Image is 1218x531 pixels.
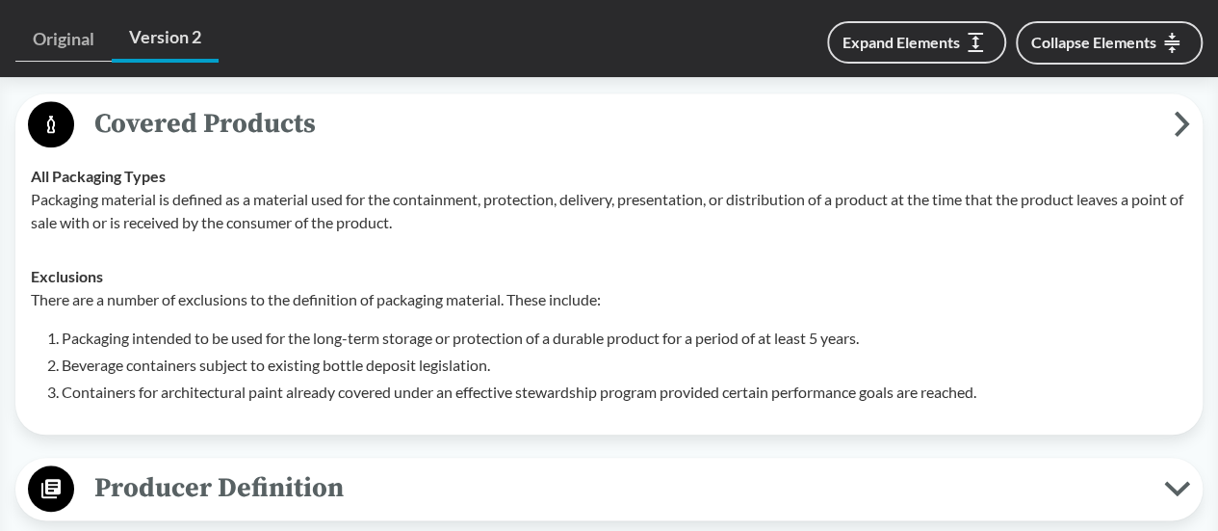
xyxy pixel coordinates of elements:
button: Collapse Elements [1016,21,1203,65]
li: Containers for architectural paint already covered under an effective stewardship program provide... [62,381,1187,404]
strong: All Packaging Types [31,167,166,185]
a: Original [15,17,112,62]
span: Producer Definition [74,466,1164,510]
p: There are a number of exclusions to the definition of packaging material. These include: [31,288,1187,311]
strong: Exclusions [31,267,103,285]
button: Producer Definition [22,465,1196,514]
a: Version 2 [112,15,219,63]
li: Beverage containers subject to existing bottle deposit legislation. [62,354,1187,377]
p: Packaging material is defined as a material used for the containment, protection, delivery, prese... [31,188,1187,234]
button: Covered Products [22,100,1196,149]
span: Covered Products [74,102,1174,146]
li: Packaging intended to be used for the long-term storage or protection of a durable product for a ... [62,327,1187,350]
button: Expand Elements [827,21,1006,64]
